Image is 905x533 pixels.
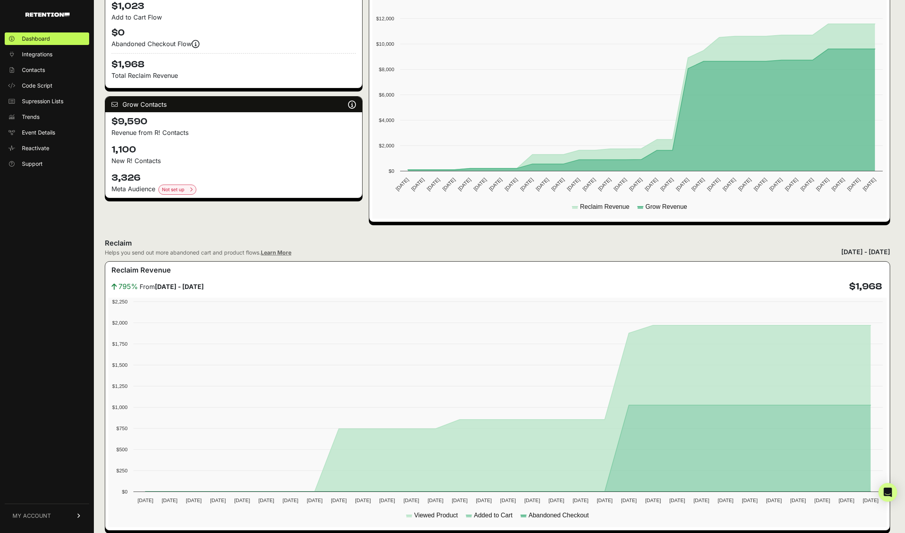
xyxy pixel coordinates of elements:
[111,172,356,184] h4: 3,326
[878,483,897,502] div: Open Intercom Messenger
[5,126,89,139] a: Event Details
[621,497,637,503] text: [DATE]
[112,320,127,326] text: $2,000
[457,177,472,192] text: [DATE]
[25,13,70,17] img: Retention.com
[22,50,52,58] span: Integrations
[5,32,89,45] a: Dashboard
[111,39,356,48] div: Abandoned Checkout Flow
[849,280,882,293] h4: $1,968
[355,497,371,503] text: [DATE]
[5,95,89,108] a: Supression Lists
[580,203,629,210] text: Reclaim Revenue
[379,66,394,72] text: $8,000
[628,177,643,192] text: [DATE]
[790,497,806,503] text: [DATE]
[784,177,799,192] text: [DATE]
[500,497,516,503] text: [DATE]
[162,497,178,503] text: [DATE]
[706,177,721,192] text: [DATE]
[550,177,565,192] text: [DATE]
[22,144,49,152] span: Reactivate
[5,48,89,61] a: Integrations
[690,177,706,192] text: [DATE]
[111,144,356,156] h4: 1,100
[111,71,356,80] p: Total Reclaim Revenue
[597,497,612,503] text: [DATE]
[488,177,503,192] text: [DATE]
[524,497,540,503] text: [DATE]
[535,177,550,192] text: [DATE]
[799,177,814,192] text: [DATE]
[155,283,204,291] strong: [DATE] - [DATE]
[234,497,250,503] text: [DATE]
[105,238,291,249] h2: Reclaim
[5,111,89,123] a: Trends
[476,497,492,503] text: [DATE]
[13,512,51,520] span: MY ACCOUNT
[5,158,89,170] a: Support
[388,168,394,174] text: $0
[675,177,690,192] text: [DATE]
[643,177,659,192] text: [DATE]
[22,35,50,43] span: Dashboard
[138,497,153,503] text: [DATE]
[815,177,830,192] text: [DATE]
[548,497,564,503] text: [DATE]
[472,177,487,192] text: [DATE]
[22,82,52,90] span: Code Script
[122,489,127,495] text: $0
[22,160,43,168] span: Support
[414,512,458,519] text: Viewed Product
[404,497,419,503] text: [DATE]
[669,497,685,503] text: [DATE]
[737,177,752,192] text: [DATE]
[721,177,736,192] text: [DATE]
[503,177,519,192] text: [DATE]
[117,468,127,474] text: $250
[839,497,854,503] text: [DATE]
[112,362,127,368] text: $1,500
[863,497,878,503] text: [DATE]
[376,41,394,47] text: $10,000
[117,425,127,431] text: $750
[111,13,356,22] div: Add to Cart Flow
[742,497,758,503] text: [DATE]
[111,156,356,165] p: New R! Contacts
[22,66,45,74] span: Contacts
[210,497,226,503] text: [DATE]
[862,177,877,192] text: [DATE]
[474,512,513,519] text: Added to Cart
[830,177,846,192] text: [DATE]
[441,177,456,192] text: [DATE]
[394,177,409,192] text: [DATE]
[111,265,171,276] h3: Reclaim Revenue
[111,27,356,39] h4: $0
[111,115,356,128] h4: $9,590
[659,177,674,192] text: [DATE]
[307,497,322,503] text: [DATE]
[112,383,127,389] text: $1,250
[111,53,356,71] h4: $1,968
[379,117,394,123] text: $4,000
[427,497,443,503] text: [DATE]
[766,497,782,503] text: [DATE]
[186,497,201,503] text: [DATE]
[112,341,127,347] text: $1,750
[105,97,362,112] div: Grow Contacts
[426,177,441,192] text: [DATE]
[612,177,628,192] text: [DATE]
[5,79,89,92] a: Code Script
[22,113,40,121] span: Trends
[693,497,709,503] text: [DATE]
[140,282,204,291] span: From
[111,128,356,137] p: Revenue from R! Contacts
[581,177,596,192] text: [DATE]
[846,177,861,192] text: [DATE]
[841,247,890,257] div: [DATE] - [DATE]
[5,142,89,154] a: Reactivate
[22,129,55,136] span: Event Details
[752,177,768,192] text: [DATE]
[119,281,138,292] span: 795%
